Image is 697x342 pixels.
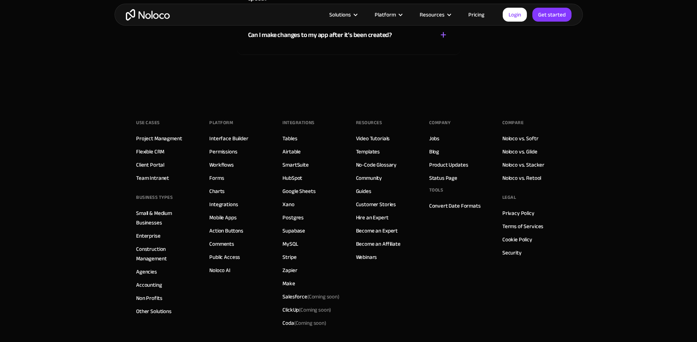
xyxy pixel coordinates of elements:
[282,200,294,209] a: Xano
[136,147,164,156] a: Flexible CRM
[356,117,382,128] div: Resources
[282,134,297,143] a: Tables
[282,226,305,235] a: Supabase
[282,318,326,328] div: Coda
[356,200,396,209] a: Customer Stories
[502,134,539,143] a: Noloco vs. Softr
[126,9,170,21] a: home
[209,173,224,183] a: Forms
[136,306,172,316] a: Other Solutions
[136,280,162,290] a: Accounting
[356,213,389,222] a: Hire an Expert
[294,318,326,328] span: (Coming soon)
[356,252,377,262] a: Webinars
[282,213,304,222] a: Postgres
[429,160,468,170] a: Product Updates
[502,173,541,183] a: Noloco vs. Retool
[282,173,302,183] a: HubSpot
[459,10,494,19] a: Pricing
[429,201,481,211] a: Convert Date Formats
[209,147,237,156] a: Permissions
[502,192,516,203] div: Legal
[209,117,233,128] div: Platform
[502,160,544,170] a: Noloco vs. Stacker
[282,160,309,170] a: SmartSuite
[282,265,297,275] a: Zapier
[429,185,443,196] div: Tools
[282,252,296,262] a: Stripe
[209,200,238,209] a: Integrations
[136,160,164,170] a: Client Portal
[329,10,351,19] div: Solutions
[282,292,340,301] div: Salesforce
[429,147,439,156] a: Blog
[375,10,396,19] div: Platform
[248,30,392,41] div: Can I make changes to my app after it’s been created?
[440,29,447,41] div: +
[299,305,331,315] span: (Coming soon)
[356,173,382,183] a: Community
[136,208,195,227] a: Small & Medium Businesses
[136,293,162,303] a: Non Profits
[282,279,295,288] a: Make
[366,10,411,19] div: Platform
[356,160,397,170] a: No-Code Glossary
[502,117,524,128] div: Compare
[209,213,236,222] a: Mobile Apps
[356,226,398,235] a: Become an Expert
[532,8,572,22] a: Get started
[209,134,248,143] a: Interface Builder
[136,231,161,241] a: Enterprise
[429,117,451,128] div: Company
[136,173,169,183] a: Team Intranet
[502,235,532,244] a: Cookie Policy
[429,134,439,143] a: Jobs
[209,186,225,196] a: Charts
[503,8,527,22] a: Login
[502,147,537,156] a: Noloco vs. Glide
[209,265,231,275] a: Noloco AI
[282,147,301,156] a: Airtable
[429,173,457,183] a: Status Page
[209,160,234,170] a: Workflows
[282,186,315,196] a: Google Sheets
[282,117,314,128] div: INTEGRATIONS
[282,305,331,315] div: ClickUp
[356,147,380,156] a: Templates
[209,226,243,235] a: Action Buttons
[282,239,298,249] a: MySQL
[136,134,182,143] a: Project Managment
[356,134,390,143] a: Video Tutorials
[320,10,366,19] div: Solutions
[502,222,543,231] a: Terms of Services
[209,252,240,262] a: Public Access
[502,248,522,257] a: Security
[136,117,160,128] div: Use Cases
[307,291,340,302] span: (Coming soon)
[411,10,459,19] div: Resources
[356,186,371,196] a: Guides
[420,10,445,19] div: Resources
[136,192,173,203] div: BUSINESS TYPES
[209,239,234,249] a: Comments
[136,267,157,276] a: Agencies
[136,244,195,263] a: Construction Management
[502,208,535,218] a: Privacy Policy
[356,239,401,249] a: Become an Affiliate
